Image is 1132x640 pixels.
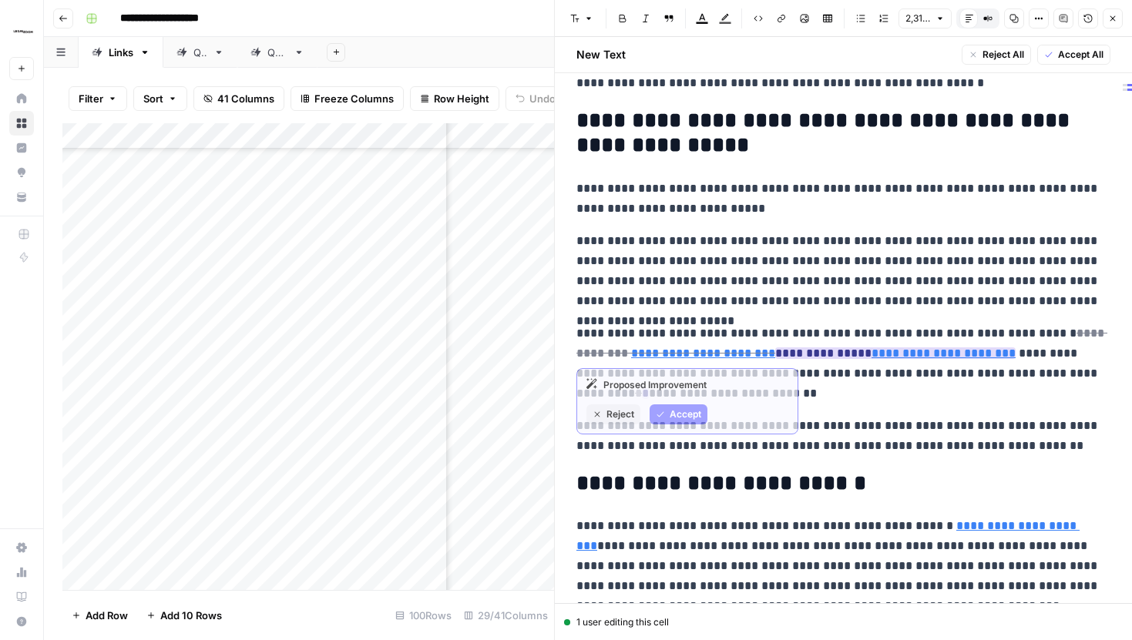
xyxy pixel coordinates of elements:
[193,86,284,111] button: 41 Columns
[1037,45,1110,65] button: Accept All
[217,91,274,106] span: 41 Columns
[314,91,394,106] span: Freeze Columns
[160,608,222,623] span: Add 10 Rows
[670,407,701,421] span: Accept
[9,111,34,136] a: Browse
[576,47,626,62] h2: New Text
[606,407,634,421] span: Reject
[529,91,556,106] span: Undo
[586,378,788,392] div: Proposed Improvement
[983,48,1024,62] span: Reject All
[9,12,34,51] button: Workspace: LegalZoom
[9,609,34,634] button: Help + Support
[79,91,103,106] span: Filter
[163,37,237,68] a: QA
[564,615,1123,629] div: 1 user editing this cell
[650,404,707,424] button: Accept
[267,45,287,60] div: QA2
[9,136,34,160] a: Insights
[9,585,34,609] a: Learning Hub
[9,185,34,209] a: Your Data
[133,86,187,111] button: Sort
[62,603,137,628] button: Add Row
[905,12,931,25] span: 2,310 words
[69,86,127,111] button: Filter
[86,608,128,623] span: Add Row
[109,45,133,60] div: Links
[291,86,404,111] button: Freeze Columns
[137,603,231,628] button: Add 10 Rows
[9,86,34,111] a: Home
[9,160,34,185] a: Opportunities
[9,535,34,560] a: Settings
[9,560,34,585] a: Usage
[1058,48,1103,62] span: Accept All
[410,86,499,111] button: Row Height
[389,603,458,628] div: 100 Rows
[586,404,640,424] button: Reject
[237,37,317,68] a: QA2
[962,45,1031,65] button: Reject All
[506,86,566,111] button: Undo
[9,18,37,45] img: LegalZoom Logo
[143,91,163,106] span: Sort
[899,8,952,28] button: 2,310 words
[434,91,489,106] span: Row Height
[193,45,207,60] div: QA
[458,603,554,628] div: 29/41 Columns
[79,37,163,68] a: Links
